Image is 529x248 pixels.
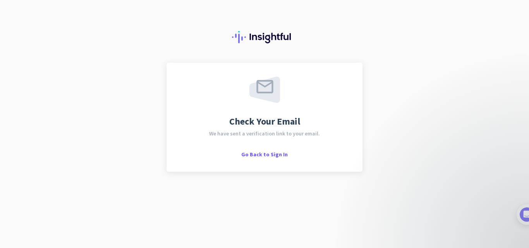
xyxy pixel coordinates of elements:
[241,151,288,158] span: Go Back to Sign In
[232,31,297,43] img: Insightful
[370,133,525,229] iframe: Intercom notifications message
[229,117,300,126] span: Check Your Email
[249,77,280,103] img: email-sent
[209,131,320,136] span: We have sent a verification link to your email.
